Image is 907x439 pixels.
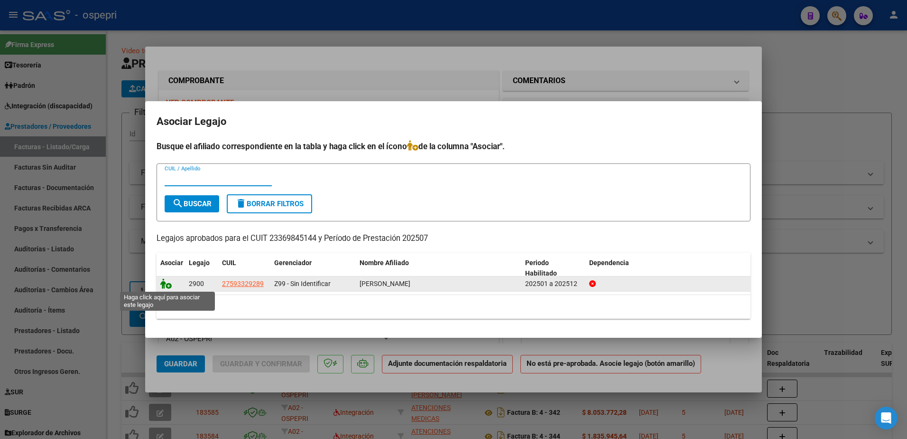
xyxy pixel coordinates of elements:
[360,280,410,287] span: BEDNAREK ASTOR NEHUEN
[222,280,264,287] span: 27593329289
[157,113,750,131] h2: Asociar Legajo
[274,280,331,287] span: Z99 - Sin Identificar
[218,253,270,284] datatable-header-cell: CUIL
[235,200,304,208] span: Borrar Filtros
[227,194,312,213] button: Borrar Filtros
[189,280,204,287] span: 2900
[585,253,751,284] datatable-header-cell: Dependencia
[165,195,219,212] button: Buscar
[360,259,409,267] span: Nombre Afiliado
[270,253,356,284] datatable-header-cell: Gerenciador
[356,253,521,284] datatable-header-cell: Nombre Afiliado
[157,295,750,319] div: 1 registros
[875,407,898,429] div: Open Intercom Messenger
[521,253,585,284] datatable-header-cell: Periodo Habilitado
[589,259,629,267] span: Dependencia
[157,233,750,245] p: Legajos aprobados para el CUIT 23369845144 y Período de Prestación 202507
[172,198,184,209] mat-icon: search
[185,253,218,284] datatable-header-cell: Legajo
[160,259,183,267] span: Asociar
[525,278,582,289] div: 202501 a 202512
[235,198,247,209] mat-icon: delete
[525,259,557,277] span: Periodo Habilitado
[274,259,312,267] span: Gerenciador
[222,259,236,267] span: CUIL
[157,253,185,284] datatable-header-cell: Asociar
[189,259,210,267] span: Legajo
[157,140,750,153] h4: Busque el afiliado correspondiente en la tabla y haga click en el ícono de la columna "Asociar".
[172,200,212,208] span: Buscar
